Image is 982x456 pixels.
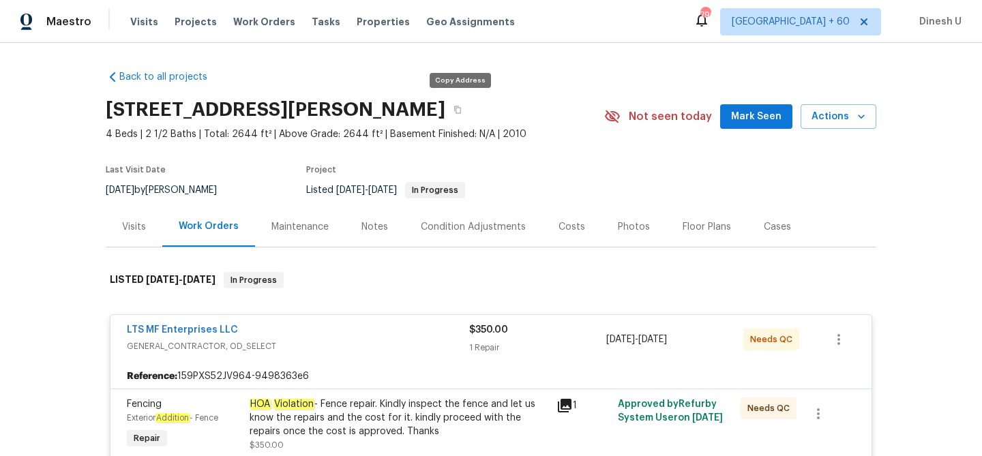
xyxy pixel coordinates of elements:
div: 1 Repair [469,341,606,354]
div: Visits [122,220,146,234]
em: HOA [250,399,271,410]
span: - [336,185,397,195]
span: [DATE] [692,413,723,423]
b: Reference: [127,369,177,383]
span: Dinesh U [914,15,962,29]
span: Maestro [46,15,91,29]
div: 1 [556,397,610,414]
h2: [STREET_ADDRESS][PERSON_NAME] [106,103,445,117]
div: Photos [618,220,650,234]
span: Properties [357,15,410,29]
div: Costs [559,220,585,234]
span: Geo Assignments [426,15,515,29]
em: Addition [155,413,190,423]
span: $350.00 [250,441,284,449]
div: Condition Adjustments [421,220,526,234]
span: $350.00 [469,325,508,335]
span: [GEOGRAPHIC_DATA] + 60 [732,15,850,29]
span: - [606,333,667,346]
span: Tasks [312,17,340,27]
div: by [PERSON_NAME] [106,182,233,198]
span: Last Visit Date [106,166,166,174]
div: 159PXS52JV964-9498363e6 [110,364,872,389]
span: - [146,275,215,284]
div: Maintenance [271,220,329,234]
span: Mark Seen [731,108,782,125]
span: Listed [306,185,465,195]
div: Notes [361,220,388,234]
span: [DATE] [336,185,365,195]
div: Floor Plans [683,220,731,234]
span: Repair [128,431,166,445]
span: Needs QC [750,333,798,346]
span: [DATE] [638,335,667,344]
span: Not seen today [629,110,712,123]
div: Cases [764,220,791,234]
span: Actions [812,108,865,125]
span: [DATE] [106,185,134,195]
em: Violation [273,399,314,410]
span: Exterior - Fence [127,414,218,422]
span: Needs QC [747,401,795,415]
span: [DATE] [183,275,215,284]
span: In Progress [225,273,282,287]
span: [DATE] [606,335,635,344]
span: 4 Beds | 2 1/2 Baths | Total: 2644 ft² | Above Grade: 2644 ft² | Basement Finished: N/A | 2010 [106,127,604,141]
h6: LISTED [110,272,215,288]
span: Project [306,166,336,174]
span: Visits [130,15,158,29]
span: Approved by Refurby System User on [618,399,723,423]
a: LTS MF Enterprises LLC [127,325,238,335]
span: [DATE] [146,275,179,284]
div: LISTED [DATE]-[DATE]In Progress [106,258,876,302]
button: Mark Seen [720,104,792,130]
div: - Fence repair. Kindly inspect the fence and let us know the repairs and the cost for it. kindly ... [250,397,548,438]
span: Fencing [127,399,162,409]
a: Back to all projects [106,70,237,84]
div: 796 [700,8,710,22]
span: In Progress [406,186,464,194]
div: Work Orders [179,219,239,233]
span: [DATE] [368,185,397,195]
span: Work Orders [233,15,295,29]
span: GENERAL_CONTRACTOR, OD_SELECT [127,339,469,353]
span: Projects [175,15,217,29]
button: Actions [801,104,876,130]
